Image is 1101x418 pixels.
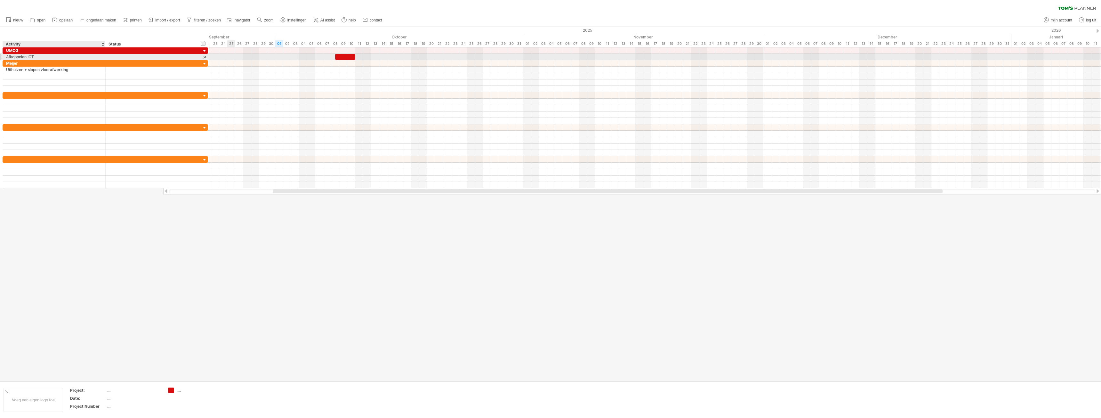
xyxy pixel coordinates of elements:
[1077,16,1098,24] a: log uit
[787,40,795,47] div: donderdag, 4 December 2025
[875,40,883,47] div: maandag, 15 December 2025
[803,40,811,47] div: zaterdag, 6 December 2025
[315,40,323,47] div: maandag, 6 Oktober 2025
[611,40,619,47] div: woensdag, 12 November 2025
[267,40,275,47] div: dinsdag, 30 September 2025
[827,40,835,47] div: dinsdag, 9 December 2025
[395,40,403,47] div: donderdag, 16 Oktober 2025
[6,41,102,47] div: Activity
[715,40,723,47] div: dinsdag, 25 November 2025
[147,16,182,24] a: import / export
[851,40,859,47] div: vrijdag, 12 December 2025
[291,40,299,47] div: vrijdag, 3 Oktober 2025
[587,40,595,47] div: zondag, 9 November 2025
[563,40,571,47] div: donderdag, 6 November 2025
[312,16,337,24] a: AI assist
[6,47,102,53] div: UMCG
[255,16,275,24] a: zoom
[763,34,1011,40] div: December 2025
[275,34,523,40] div: Oktober 2025
[1059,40,1067,47] div: woensdag, 7 Januari 2026
[243,40,251,47] div: zaterdag, 27 September 2025
[667,40,675,47] div: woensdag, 19 November 2025
[899,40,907,47] div: donderdag, 18 December 2025
[523,34,763,40] div: November 2025
[6,67,102,73] div: Uithuizen + slopen vloerafwerking
[995,40,1003,47] div: dinsdag, 30 December 2025
[931,40,939,47] div: maandag, 22 December 2025
[723,40,731,47] div: woensdag, 26 November 2025
[51,16,75,24] a: opslaan
[361,16,384,24] a: contact
[226,16,252,24] a: navigator
[475,40,483,47] div: zondag, 26 Oktober 2025
[108,41,197,47] div: Status
[835,40,843,47] div: woensdag, 10 December 2025
[307,40,315,47] div: zondag, 5 Oktober 2025
[86,18,116,22] span: ongedaan maken
[1051,18,1072,22] span: mijn account
[595,40,603,47] div: maandag, 10 November 2025
[235,18,250,22] span: navigator
[795,40,803,47] div: vrijdag, 5 December 2025
[185,16,223,24] a: filteren / zoeken
[891,40,899,47] div: woensdag, 17 December 2025
[515,40,523,47] div: vrijdag, 31 Oktober 2025
[843,40,851,47] div: donderdag, 11 December 2025
[675,40,683,47] div: donderdag, 20 November 2025
[979,40,987,47] div: zondag, 28 December 2025
[107,396,160,401] div: ....
[819,40,827,47] div: maandag, 8 December 2025
[1003,40,1011,47] div: woensdag, 31 December 2025
[107,404,160,409] div: ....
[1042,16,1074,24] a: mijn account
[811,40,819,47] div: zondag, 7 December 2025
[859,40,867,47] div: zaterdag, 13 December 2025
[523,40,531,47] div: zaterdag, 1 November 2025
[603,40,611,47] div: dinsdag, 11 November 2025
[194,18,221,22] span: filteren / zoeken
[539,40,547,47] div: maandag, 3 November 2025
[627,40,635,47] div: vrijdag, 14 November 2025
[659,40,667,47] div: dinsdag, 18 November 2025
[779,40,787,47] div: woensdag, 3 December 2025
[130,18,142,22] span: printen
[1019,40,1027,47] div: vrijdag, 2 Januari 2026
[883,40,891,47] div: dinsdag, 16 December 2025
[323,40,331,47] div: dinsdag, 7 Oktober 2025
[1035,40,1043,47] div: zondag, 4 Januari 2026
[349,18,356,22] span: help
[635,40,643,47] div: zaterdag, 15 November 2025
[1091,40,1099,47] div: zondag, 11 Januari 2026
[4,16,25,24] a: nieuw
[1011,40,1019,47] div: donderdag, 1 Januari 2026
[547,40,555,47] div: dinsdag, 4 November 2025
[107,388,160,393] div: ....
[499,40,507,47] div: woensdag, 29 Oktober 2025
[747,40,755,47] div: zaterdag, 29 November 2025
[955,40,963,47] div: donderdag, 25 December 2025
[59,18,73,22] span: opslaan
[379,40,387,47] div: dinsdag, 14 Oktober 2025
[907,40,915,47] div: vrijdag, 19 December 2025
[939,40,947,47] div: dinsdag, 23 December 2025
[643,40,651,47] div: zondag, 16 November 2025
[971,40,979,47] div: zaterdag, 27 December 2025
[370,18,382,22] span: contact
[227,40,235,47] div: donderdag, 25 September 2025
[347,40,355,47] div: vrijdag, 10 Oktober 2025
[371,40,379,47] div: maandag, 13 Oktober 2025
[731,40,739,47] div: donderdag, 27 November 2025
[6,60,102,66] div: Meijer
[299,40,307,47] div: zaterdag, 4 Oktober 2025
[202,54,208,61] div: scroll naar activiteit
[13,18,23,22] span: nieuw
[411,40,419,47] div: zaterdag, 18 Oktober 2025
[419,40,427,47] div: zondag, 19 Oktober 2025
[707,40,715,47] div: maandag, 24 November 2025
[1086,18,1096,22] span: log uit
[739,40,747,47] div: vrijdag, 28 November 2025
[987,40,995,47] div: maandag, 29 December 2025
[211,40,219,47] div: dinsdag, 23 September 2025
[619,40,627,47] div: donderdag, 13 November 2025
